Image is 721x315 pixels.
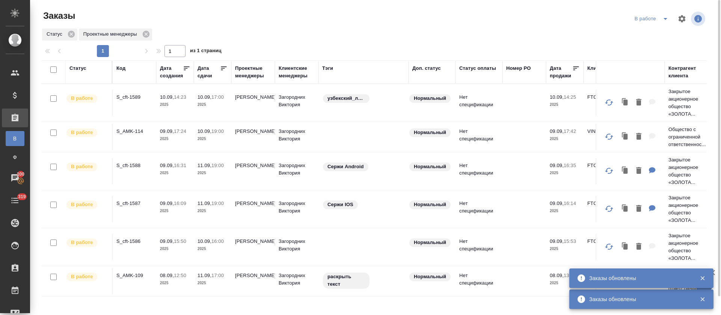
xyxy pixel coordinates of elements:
p: 14:25 [564,94,576,100]
p: Общество с ограниченной ответственнос... [668,126,704,148]
p: 15:53 [564,238,576,244]
td: Загородних Виктория [275,158,318,184]
p: 2025 [198,101,228,109]
p: Проектные менеджеры [83,30,140,38]
td: Загородних Виктория [275,268,318,294]
div: Клиент [587,65,605,72]
p: 08.09, [160,273,174,278]
p: 08.09, [550,273,564,278]
p: 11.09, [198,163,211,168]
p: 19:00 [211,128,224,134]
div: Статус по умолчанию для стандартных заказов [409,238,452,248]
div: Заказы обновлены [589,295,688,303]
button: Удалить [632,201,645,217]
p: 09.09, [160,200,174,206]
p: 10.09, [550,94,564,100]
p: FTC [587,200,623,207]
div: Дата создания [160,65,183,80]
p: 17:00 [211,94,224,100]
div: Выставляет ПМ после принятия заказа от КМа [66,238,108,248]
a: Ф [6,150,24,165]
span: Ф [9,154,21,161]
p: 2025 [550,169,580,177]
span: 319 [14,193,30,200]
button: Закрыть [695,275,710,282]
p: FTC [587,238,623,245]
p: Закрытое акционерное общество «ЗОЛОТА... [668,232,704,262]
a: В [6,131,24,146]
div: Дата сдачи [198,65,220,80]
div: Сержи Android [322,162,405,172]
p: 16:35 [564,163,576,168]
div: узбекский_латиница [322,93,405,104]
div: Доп. статус [412,65,441,72]
p: Нормальный [414,201,446,208]
p: Сержи IOS [327,201,353,208]
p: VINCI [587,128,623,135]
button: Обновить [600,200,618,218]
td: Нет спецификации [456,124,502,150]
p: S_AMK-114 [116,128,152,135]
p: Закрытое акционерное общество «ЗОЛОТА... [668,156,704,186]
div: Выставляет ПМ после принятия заказа от КМа [66,93,108,104]
button: Обновить [600,162,618,180]
span: 100 [12,170,29,178]
p: 09.09, [550,128,564,134]
a: 319 [2,191,28,210]
div: Статус [42,29,77,41]
td: [PERSON_NAME] [231,124,275,150]
button: Закрыть [695,296,710,303]
p: В работе [71,129,93,136]
p: 09.09, [550,238,564,244]
div: Выставляет ПМ после принятия заказа от КМа [66,272,108,282]
td: [PERSON_NAME] [231,234,275,260]
td: Нет спецификации [456,158,502,184]
p: 09.09, [160,163,174,168]
span: Настроить таблицу [673,10,691,28]
div: Выставляет ПМ после принятия заказа от КМа [66,162,108,172]
p: 2025 [550,245,580,253]
p: 2025 [160,169,190,177]
p: 11.09, [198,273,211,278]
td: Загородних Виктория [275,196,318,222]
p: 11.09, [198,200,211,206]
p: 10.09, [198,238,211,244]
td: Загородних Виктория [275,234,318,260]
p: 14:23 [174,94,186,100]
p: 2025 [550,207,580,215]
p: 10.09, [160,94,174,100]
div: Сержи IOS [322,200,405,210]
p: 2025 [198,169,228,177]
button: Клонировать [618,239,632,255]
div: Заказы обновлены [589,274,688,282]
p: 19:00 [211,200,224,206]
p: 2025 [160,135,190,143]
p: 2025 [160,207,190,215]
a: 100 [2,169,28,187]
span: из 1 страниц [190,46,222,57]
td: Загородних Виктория [275,90,318,116]
p: Нормальный [414,163,446,170]
p: 19:00 [211,163,224,168]
div: Статус по умолчанию для стандартных заказов [409,93,452,104]
p: S_cft-1587 [116,200,152,207]
p: 2025 [198,245,228,253]
p: Сержи Android [327,163,364,170]
button: Удалить [632,95,645,110]
p: узбекский_латиница [327,95,365,102]
p: В работе [71,95,93,102]
span: Посмотреть информацию [691,12,707,26]
div: Проектные менеджеры [235,65,271,80]
p: 2025 [550,135,580,143]
p: S_cft-1586 [116,238,152,245]
p: В работе [71,163,93,170]
p: FTC [587,162,623,169]
p: 12:50 [174,273,186,278]
p: 09.09, [160,128,174,134]
button: Удалить [632,163,645,179]
td: Нет спецификации [456,268,502,294]
button: Обновить [600,93,618,112]
p: В работе [71,201,93,208]
p: S_AMK-109 [116,272,152,279]
td: [PERSON_NAME] [231,196,275,222]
